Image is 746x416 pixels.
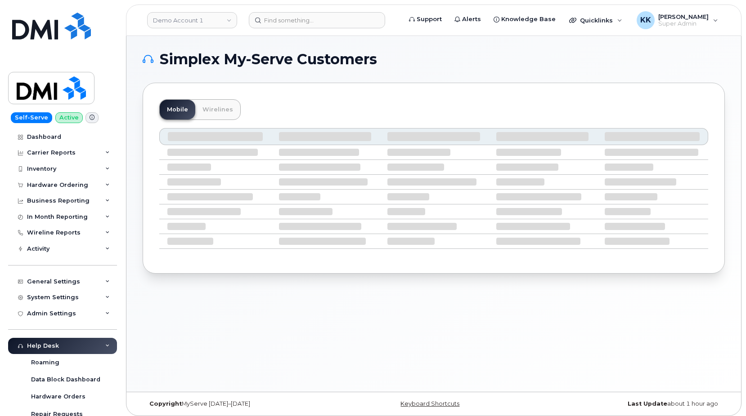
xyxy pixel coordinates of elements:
[531,400,725,407] div: about 1 hour ago
[143,400,337,407] div: MyServe [DATE]–[DATE]
[400,400,459,407] a: Keyboard Shortcuts
[160,53,377,66] span: Simplex My-Serve Customers
[149,400,182,407] strong: Copyright
[195,100,240,119] a: Wirelines
[160,100,195,119] a: Mobile
[628,400,667,407] strong: Last Update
